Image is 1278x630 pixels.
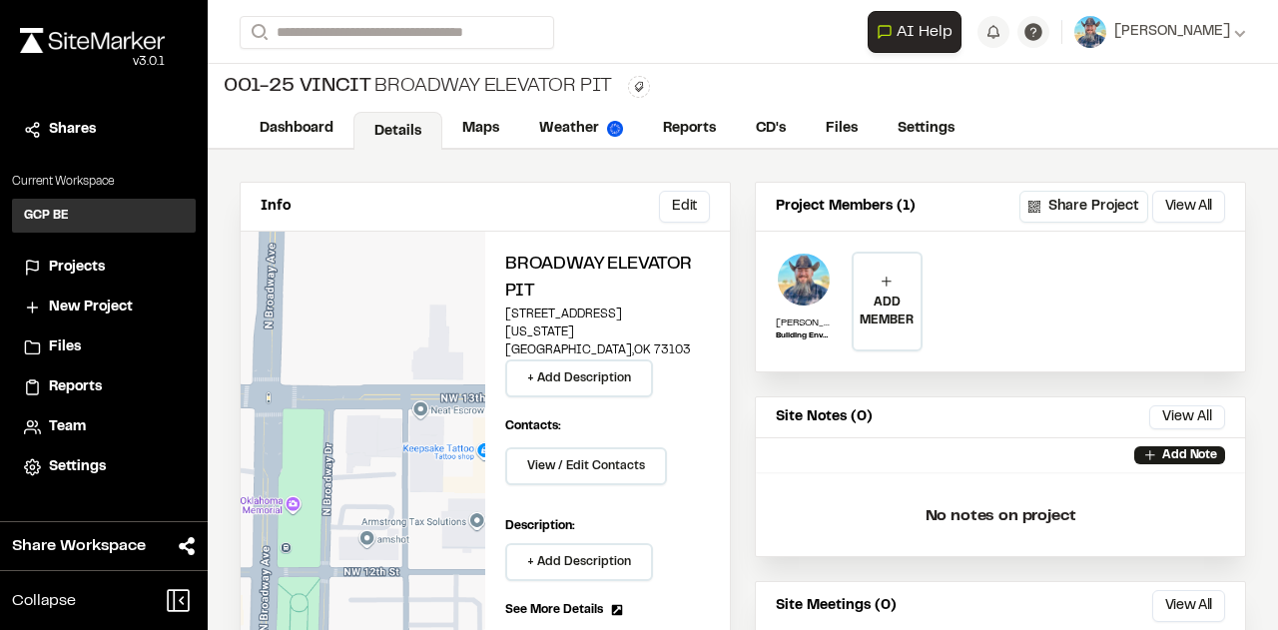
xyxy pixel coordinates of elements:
a: Weather [519,110,643,148]
button: [PERSON_NAME] [1074,16,1246,48]
span: 001-25 Vincit [224,72,370,102]
span: Shares [49,119,96,141]
a: CD's [736,110,806,148]
button: Edit [659,191,710,223]
span: Team [49,416,86,438]
span: See More Details [505,601,603,619]
p: Description: [505,517,710,535]
h2: Broadway Elevator Pit [505,252,710,306]
a: Settings [878,110,974,148]
img: precipai.png [607,121,623,137]
button: View / Edit Contacts [505,447,667,485]
span: [PERSON_NAME] [1114,21,1230,43]
p: [US_STATE][GEOGRAPHIC_DATA] , OK 73103 [505,323,710,359]
a: Files [24,336,184,358]
p: No notes on project [772,484,1229,548]
button: Open AI Assistant [868,11,961,53]
h3: GCP BE [24,207,69,225]
a: Shares [24,119,184,141]
a: Reports [643,110,736,148]
p: Building Envelope Territory Manager for [GEOGRAPHIC_DATA], [GEOGRAPHIC_DATA], [GEOGRAPHIC_DATA], ... [776,330,832,342]
div: Broadway Elevator Pit [224,72,612,102]
span: New Project [49,297,133,318]
a: Files [806,110,878,148]
button: View All [1149,405,1225,429]
span: Projects [49,257,105,279]
button: Edit Tags [628,76,650,98]
a: Settings [24,456,184,478]
span: Settings [49,456,106,478]
a: New Project [24,297,184,318]
button: Search [240,16,276,49]
p: [PERSON_NAME] [776,315,832,330]
p: Site Notes (0) [776,406,873,428]
p: [STREET_ADDRESS] [505,306,710,323]
a: Reports [24,376,184,398]
img: rebrand.png [20,28,165,53]
button: View All [1152,191,1225,223]
p: Info [261,196,291,218]
div: Oh geez...please don't... [20,53,165,71]
span: Collapse [12,589,76,613]
button: + Add Description [505,359,653,397]
p: Project Members (1) [776,196,916,218]
p: Current Workspace [12,173,196,191]
span: Files [49,336,81,358]
p: Add Note [1162,446,1217,464]
a: Projects [24,257,184,279]
img: Michael Drexler [776,252,832,308]
a: Dashboard [240,110,353,148]
img: User [1074,16,1106,48]
button: + Add Description [505,543,653,581]
a: Maps [442,110,519,148]
div: Open AI Assistant [868,11,969,53]
p: ADD MEMBER [854,294,922,329]
span: Share Workspace [12,534,146,558]
span: Reports [49,376,102,398]
a: Team [24,416,184,438]
button: View All [1152,590,1225,622]
button: Share Project [1019,191,1148,223]
p: Contacts: [505,417,561,435]
a: Details [353,112,442,150]
p: Site Meetings (0) [776,595,897,617]
span: AI Help [897,20,953,44]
